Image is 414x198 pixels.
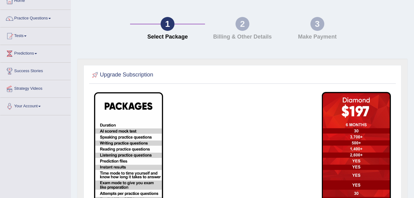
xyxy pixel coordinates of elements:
[283,34,352,40] h4: Make Payment
[91,70,153,80] h2: Upgrade Subscription
[0,80,71,96] a: Strategy Videos
[133,34,202,40] h4: Select Package
[310,17,324,31] div: 3
[0,63,71,78] a: Success Stories
[0,27,71,43] a: Tests
[0,45,71,60] a: Predictions
[208,34,277,40] h4: Billing & Other Details
[0,98,71,113] a: Your Account
[0,10,71,25] a: Practice Questions
[161,17,174,31] div: 1
[236,17,249,31] div: 2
